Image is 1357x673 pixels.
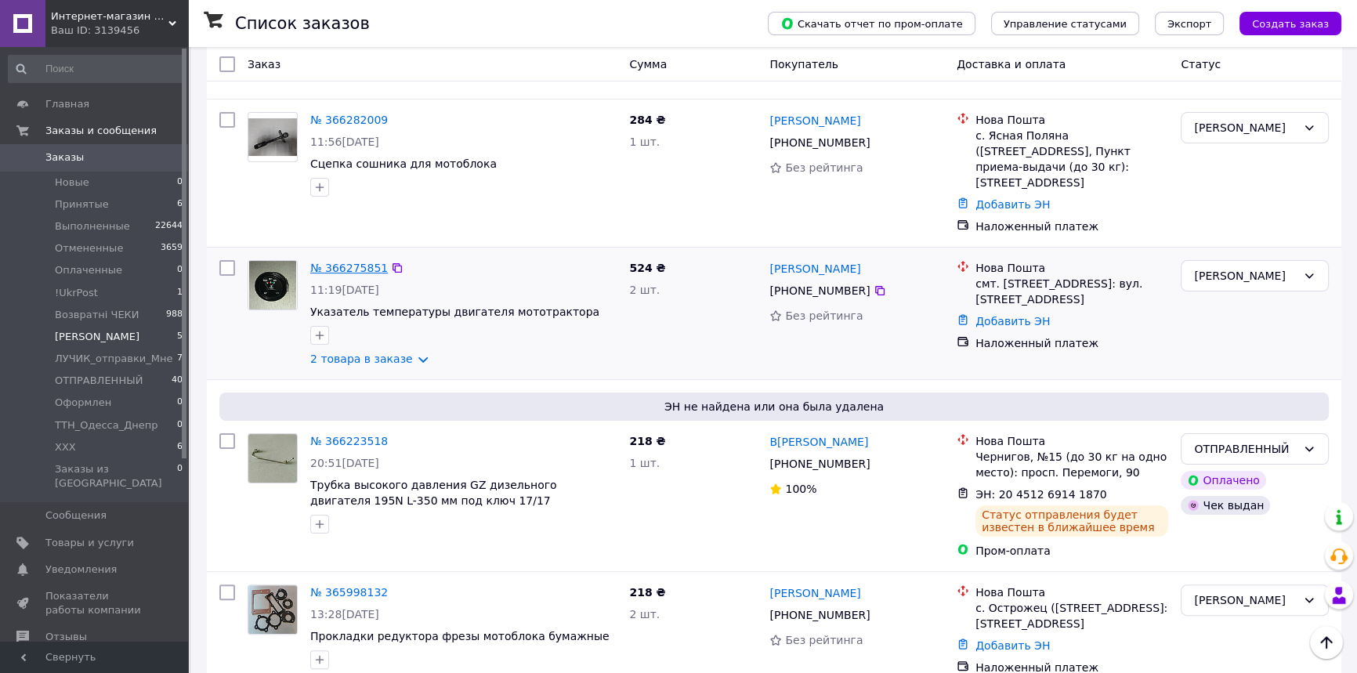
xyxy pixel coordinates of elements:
[310,136,379,148] span: 11:56[DATE]
[45,630,87,644] span: Отзывы
[248,58,280,71] span: Заказ
[177,440,183,454] span: 6
[957,58,1066,71] span: Доставка и оплата
[45,563,117,577] span: Уведомления
[975,543,1168,559] div: Пром-оплата
[45,150,84,165] span: Заказы
[177,286,183,300] span: 1
[785,483,816,495] span: 100%
[310,353,413,365] a: 2 товара в заказе
[172,374,183,388] span: 40
[975,276,1168,307] div: смт. [STREET_ADDRESS]: вул. [STREET_ADDRESS]
[629,136,660,148] span: 1 шт.
[248,584,298,635] a: Фото товару
[629,586,665,599] span: 218 ₴
[780,16,963,31] span: Скачать отчет по пром-оплате
[55,330,139,344] span: [PERSON_NAME]
[55,286,98,300] span: !UkrPost
[769,609,870,621] span: [PHONE_NUMBER]
[45,508,107,523] span: Сообщения
[1194,592,1297,609] div: Дані Підтверджені
[1181,471,1265,490] div: Оплачено
[975,198,1050,211] a: Добавить ЭН
[248,434,297,483] img: Фото товару
[1224,16,1341,29] a: Создать заказ
[975,433,1168,449] div: Нова Пошта
[1194,119,1297,136] div: Дані Підтверджені
[226,399,1323,414] span: ЭН не найдена или она была удалена
[975,505,1168,537] div: Статус отправления будет известен в ближайшее время
[975,260,1168,276] div: Нова Пошта
[975,219,1168,234] div: Наложенный платеж
[161,241,183,255] span: 3659
[55,308,139,322] span: Возвратні ЧЕКИ
[177,330,183,344] span: 5
[55,175,89,190] span: Новые
[8,55,184,83] input: Поиск
[975,112,1168,128] div: Нова Пошта
[629,435,665,447] span: 218 ₴
[177,396,183,410] span: 0
[629,608,660,621] span: 2 шт.
[769,58,838,71] span: Покупатель
[629,457,660,469] span: 1 шт.
[310,306,599,318] a: Указатель температуры двигателя мототрактора
[166,308,183,322] span: 988
[310,608,379,621] span: 13:28[DATE]
[1167,18,1211,30] span: Экспорт
[51,24,188,38] div: Ваш ID: 3139456
[310,479,557,507] span: Трубка высокого давления GZ дизельного двигателя 195N L-350 мм под ключ 17/17
[1194,440,1297,458] div: ОТПРАВЛЕННЫЙ
[1181,58,1221,71] span: Статус
[310,262,388,274] a: № 366275851
[55,418,158,432] span: ТТН_Одесса_Днепр
[769,261,860,277] a: [PERSON_NAME]
[629,284,660,296] span: 2 шт.
[629,58,667,71] span: Сумма
[45,124,157,138] span: Заказы и сообщения
[177,418,183,432] span: 0
[769,585,860,601] a: [PERSON_NAME]
[769,113,860,128] a: [PERSON_NAME]
[1155,12,1224,35] button: Экспорт
[769,136,870,149] span: [PHONE_NUMBER]
[177,352,183,366] span: 7
[55,241,123,255] span: Отмененные
[45,536,134,550] span: Товары и услуги
[975,335,1168,351] div: Наложенный платеж
[177,175,183,190] span: 0
[155,219,183,233] span: 22644
[55,263,122,277] span: Оплаченные
[1004,18,1127,30] span: Управление статусами
[769,434,868,450] a: В[PERSON_NAME]
[248,118,297,156] img: Фото товару
[310,157,497,170] a: Сцепка сошника для мотоблока
[310,630,610,642] a: Прокладки редуктора фрезы мотоблока бумажные
[249,261,296,309] img: Фото товару
[248,112,298,162] a: Фото товару
[310,284,379,296] span: 11:19[DATE]
[51,9,168,24] span: Интернет-магазин "Агровеломотозапчасти"
[177,197,183,212] span: 6
[310,586,388,599] a: № 365998132
[177,462,183,490] span: 0
[55,374,143,388] span: ОТПРАВЛЕННЫЙ
[1239,12,1341,35] button: Создать заказ
[975,488,1107,501] span: ЭН: 20 4512 6914 1870
[248,433,298,483] a: Фото товару
[975,639,1050,652] a: Добавить ЭН
[991,12,1139,35] button: Управление статусами
[629,114,665,126] span: 284 ₴
[785,634,863,646] span: Без рейтинга
[177,263,183,277] span: 0
[310,457,379,469] span: 20:51[DATE]
[248,260,298,310] a: Фото товару
[45,589,145,617] span: Показатели работы компании
[785,309,863,322] span: Без рейтинга
[1194,267,1297,284] div: Дані Підтверджені
[768,12,975,35] button: Скачать отчет по пром-оплате
[55,352,172,366] span: ЛУЧИК_отправки_Мне
[975,128,1168,190] div: с. Ясная Поляна ([STREET_ADDRESS], Пункт приема-выдачи (до 30 кг): [STREET_ADDRESS]
[975,449,1168,480] div: Чернигов, №15 (до 30 кг на одно место): просп. Перемоги, 90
